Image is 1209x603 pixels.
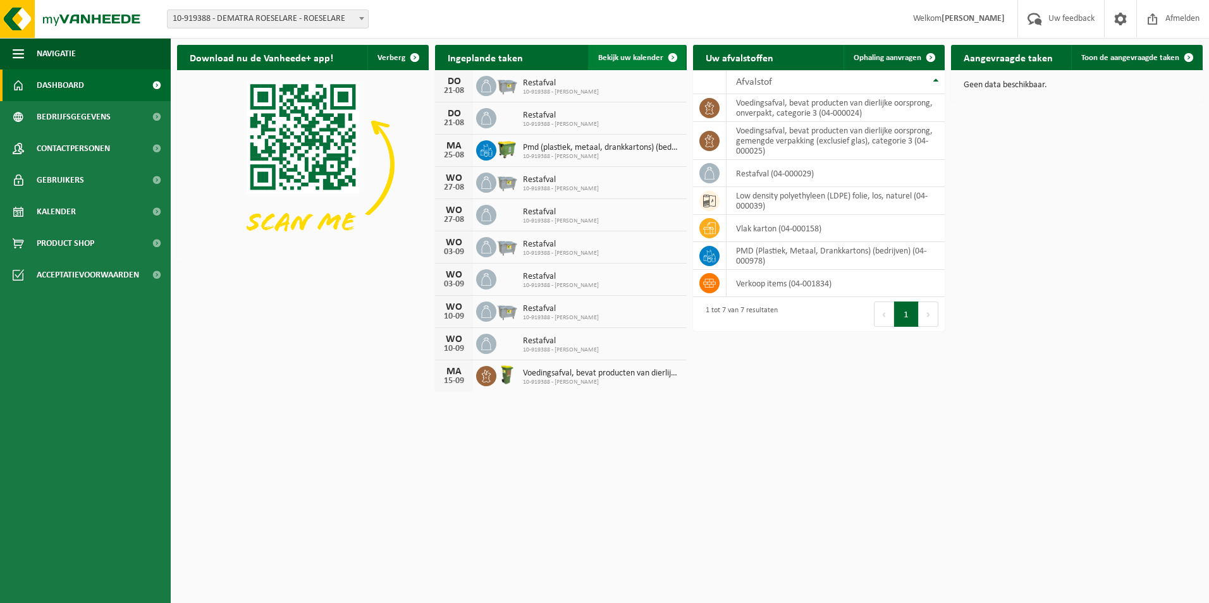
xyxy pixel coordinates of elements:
img: WB-2500-GAL-GY-01 [496,235,518,257]
div: WO [441,238,467,248]
span: Restafval [523,207,599,217]
span: Ophaling aanvragen [854,54,921,62]
span: Acceptatievoorwaarden [37,259,139,291]
div: 1 tot 7 van 7 resultaten [699,300,778,328]
h2: Download nu de Vanheede+ app! [177,45,346,70]
span: Restafval [523,336,599,346]
span: 10-919388 - [PERSON_NAME] [523,250,599,257]
td: restafval (04-000029) [727,160,945,187]
td: voedingsafval, bevat producten van dierlijke oorsprong, onverpakt, categorie 3 (04-000024) [727,94,945,122]
img: WB-2500-GAL-GY-01 [496,171,518,192]
img: WB-0060-HPE-GN-50 [496,364,518,386]
button: 1 [894,301,919,327]
strong: [PERSON_NAME] [942,14,1005,23]
div: 27-08 [441,183,467,192]
span: 10-919388 - [PERSON_NAME] [523,346,599,354]
span: 10-919388 - [PERSON_NAME] [523,185,599,193]
span: Afvalstof [736,77,772,87]
span: 10-919388 - [PERSON_NAME] [523,379,680,386]
span: Restafval [523,111,599,121]
div: WO [441,173,467,183]
button: Verberg [367,45,427,70]
div: 10-09 [441,312,467,321]
td: low density polyethyleen (LDPE) folie, los, naturel (04-000039) [727,187,945,215]
div: 21-08 [441,119,467,128]
td: verkoop items (04-001834) [727,270,945,297]
td: vlak karton (04-000158) [727,215,945,242]
span: 10-919388 - [PERSON_NAME] [523,282,599,289]
a: Toon de aangevraagde taken [1071,45,1201,70]
span: 10-919388 - DEMATRA ROESELARE - ROESELARE [168,10,368,28]
span: Gebruikers [37,164,84,196]
div: MA [441,141,467,151]
div: DO [441,76,467,87]
span: Navigatie [37,38,76,70]
span: 10-919388 - [PERSON_NAME] [523,121,599,128]
a: Bekijk uw kalender [588,45,685,70]
div: 10-09 [441,344,467,353]
div: 15-09 [441,377,467,386]
span: Restafval [523,304,599,314]
span: Toon de aangevraagde taken [1081,54,1179,62]
span: Restafval [523,240,599,250]
div: 03-09 [441,248,467,257]
span: 10-919388 - [PERSON_NAME] [523,153,680,161]
img: WB-2500-GAL-GY-01 [496,74,518,95]
button: Previous [874,301,894,327]
div: 27-08 [441,216,467,224]
span: 10-919388 - [PERSON_NAME] [523,314,599,322]
span: Restafval [523,78,599,88]
span: 10-919388 - [PERSON_NAME] [523,88,599,96]
span: Restafval [523,272,599,282]
img: WB-2500-GAL-GY-01 [496,300,518,321]
span: Contactpersonen [37,133,110,164]
img: Download de VHEPlus App [177,70,429,259]
td: voedingsafval, bevat producten van dierlijke oorsprong, gemengde verpakking (exclusief glas), cat... [727,122,945,160]
img: WB-1100-HPE-GN-50 [496,138,518,160]
span: Verberg [377,54,405,62]
div: 03-09 [441,280,467,289]
div: 25-08 [441,151,467,160]
span: 10-919388 - [PERSON_NAME] [523,217,599,225]
h2: Uw afvalstoffen [693,45,786,70]
div: WO [441,205,467,216]
span: Pmd (plastiek, metaal, drankkartons) (bedrijven) [523,143,680,153]
div: WO [441,302,467,312]
h2: Ingeplande taken [435,45,536,70]
div: WO [441,334,467,344]
span: Product Shop [37,228,94,259]
span: Restafval [523,175,599,185]
div: MA [441,367,467,377]
span: Dashboard [37,70,84,101]
div: 21-08 [441,87,467,95]
button: Next [919,301,938,327]
span: Voedingsafval, bevat producten van dierlijke oorsprong, onverpakt, categorie 3 [523,368,680,379]
span: Bedrijfsgegevens [37,101,111,133]
div: WO [441,270,467,280]
span: Bekijk uw kalender [598,54,663,62]
a: Ophaling aanvragen [844,45,943,70]
div: DO [441,109,467,119]
h2: Aangevraagde taken [951,45,1065,70]
span: 10-919388 - DEMATRA ROESELARE - ROESELARE [167,9,369,28]
span: Kalender [37,196,76,228]
p: Geen data beschikbaar. [964,81,1190,90]
td: PMD (Plastiek, Metaal, Drankkartons) (bedrijven) (04-000978) [727,242,945,270]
